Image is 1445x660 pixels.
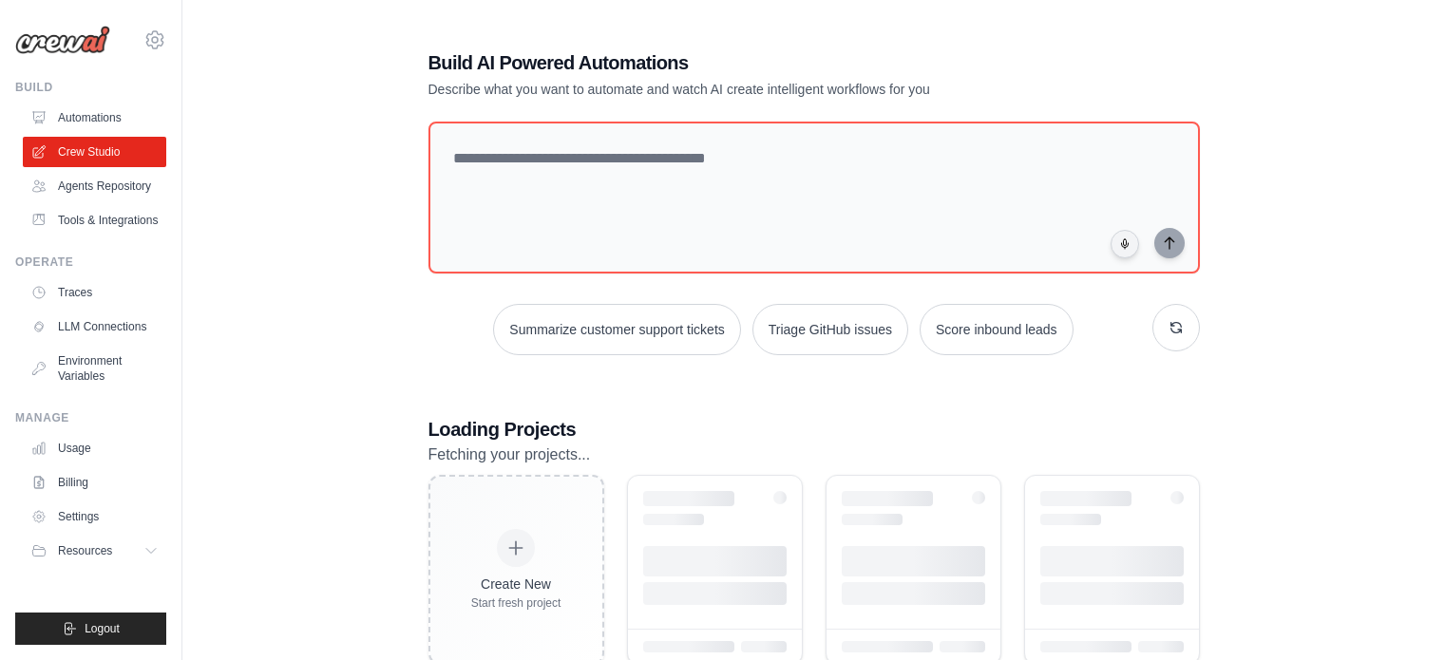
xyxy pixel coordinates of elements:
a: Agents Repository [23,171,166,201]
div: Operate [15,255,166,270]
button: Resources [23,536,166,566]
a: Environment Variables [23,346,166,391]
p: Fetching your projects... [428,443,1200,467]
a: Usage [23,433,166,463]
a: Billing [23,467,166,498]
a: Traces [23,277,166,308]
p: Describe what you want to automate and watch AI create intelligent workflows for you [428,80,1067,99]
a: LLM Connections [23,311,166,342]
a: Automations [23,103,166,133]
a: Settings [23,501,166,532]
img: Logo [15,26,110,54]
button: Triage GitHub issues [752,304,908,355]
a: Tools & Integrations [23,205,166,236]
button: Logout [15,613,166,645]
button: Score inbound leads [920,304,1074,355]
span: Logout [85,621,120,636]
span: Resources [58,543,112,558]
a: Crew Studio [23,137,166,167]
button: Get new suggestions [1152,304,1200,351]
div: Start fresh project [471,595,561,611]
button: Summarize customer support tickets [493,304,740,355]
button: Click to speak your automation idea [1111,230,1139,258]
h3: Loading Projects [428,416,1200,443]
h1: Build AI Powered Automations [428,49,1067,76]
div: Manage [15,410,166,425]
div: Create New [471,575,561,594]
div: Build [15,80,166,95]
